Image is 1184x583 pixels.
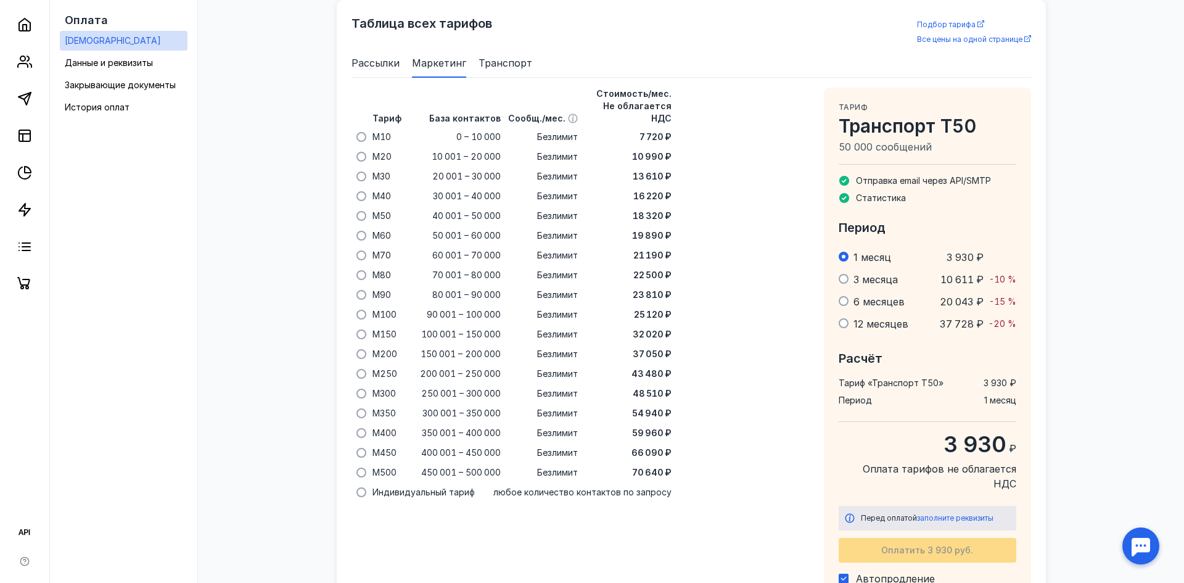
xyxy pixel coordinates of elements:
[372,113,401,123] span: Тариф
[989,296,1016,307] span: -15 %
[940,273,984,286] span: 10 611 ₽
[65,57,153,68] span: Данные и реквизиты
[421,387,501,400] span: 250 001 – 300 000
[839,461,1016,491] span: Оплата тарифов не облагается НДС
[537,190,578,202] span: Безлимит
[372,308,397,321] span: M100
[633,170,672,183] span: 13 610 ₽
[372,190,391,202] span: M40
[947,251,984,263] span: 3 930 ₽
[917,512,993,524] button: заполните реквизиты
[422,427,501,439] span: 350 001 – 400 000
[372,289,391,301] span: M90
[372,447,397,459] span: M450
[632,407,672,420] span: 54 940 ₽
[632,229,672,242] span: 19 890 ₽
[633,289,672,301] span: 23 810 ₽
[537,210,578,222] span: Безлимит
[351,16,492,31] span: Таблица всех тарифов
[372,407,396,420] span: M350
[433,190,501,202] span: 30 001 – 40 000
[984,394,1016,407] span: 1 месяц
[537,328,578,341] span: Безлимит
[420,368,501,380] span: 200 001 – 250 000
[633,190,672,202] span: 16 220 ₽
[632,427,672,439] span: 59 960 ₽
[421,328,501,341] span: 100 001 – 150 000
[60,53,187,73] a: Данные и реквизиты
[917,33,1031,46] a: Все цены на одной странице
[372,210,391,222] span: M50
[537,387,578,400] span: Безлимит
[633,210,672,222] span: 18 320 ₽
[421,348,501,360] span: 150 001 – 200 000
[537,308,578,321] span: Безлимит
[537,170,578,183] span: Безлимит
[427,308,501,321] span: 90 001 – 100 000
[372,170,390,183] span: M30
[839,115,1016,137] span: Транспорт T50
[633,387,672,400] span: 48 510 ₽
[633,328,672,341] span: 32 020 ₽
[632,466,672,479] span: 70 640 ₽
[421,447,501,459] span: 400 001 – 450 000
[639,131,672,143] span: 7 720 ₽
[1009,442,1016,455] span: ₽
[432,151,501,163] span: 10 001 – 20 000
[65,35,161,46] span: [DEMOGRAPHIC_DATA]
[372,151,392,163] span: M20
[989,318,1016,329] span: -20 %
[853,273,898,286] span: 3 месяца
[839,394,872,407] span: Период
[917,513,993,523] span: заполните реквизиты
[917,19,1031,31] a: Подбор тарифа
[60,97,187,117] a: История оплат
[60,31,187,51] a: [DEMOGRAPHIC_DATA]
[508,113,565,123] span: Сообщ./мес.
[633,348,672,360] span: 37 050 ₽
[537,447,578,459] span: Безлимит
[632,151,672,163] span: 10 990 ₽
[633,249,672,262] span: 21 190 ₽
[537,249,578,262] span: Безлимит
[596,88,672,123] span: Стоимость/мес. Не облагается НДС
[372,387,396,400] span: M300
[537,229,578,242] span: Безлимит
[853,318,908,330] span: 12 месяцев
[65,14,108,27] span: Оплата
[372,348,397,360] span: M200
[372,466,397,479] span: M500
[537,368,578,380] span: Безлимит
[537,269,578,281] span: Безлимит
[432,170,501,183] span: 20 001 – 30 000
[839,139,1016,154] span: 50 000 сообщений
[537,289,578,301] span: Безлимит
[351,56,400,70] span: Рассылки
[372,229,391,242] span: M60
[943,431,1006,458] span: 3 930
[839,351,882,366] span: Расчёт
[65,102,129,112] span: История оплат
[372,368,397,380] span: M250
[372,328,397,341] span: M150
[537,427,578,439] span: Безлимит
[853,251,891,263] span: 1 месяц
[537,348,578,360] span: Безлимит
[432,289,501,301] span: 80 001 – 90 000
[65,80,176,90] span: Закрывающие документы
[537,131,578,143] span: Безлимит
[537,407,578,420] span: Безлимит
[634,308,672,321] span: 25 120 ₽
[456,131,501,143] span: 0 – 10 000
[372,486,475,498] span: Индивидуальный тариф
[839,220,886,235] span: Период
[432,249,501,262] span: 60 001 – 70 000
[537,466,578,479] span: Безлимит
[631,368,672,380] span: 43 480 ₽
[917,35,1022,44] span: Все цены на одной странице
[856,192,906,203] span: Статистика
[940,296,984,308] span: 20 043 ₽
[432,229,501,242] span: 50 001 – 60 000
[432,269,501,281] span: 70 001 – 80 000
[631,447,672,459] span: 66 090 ₽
